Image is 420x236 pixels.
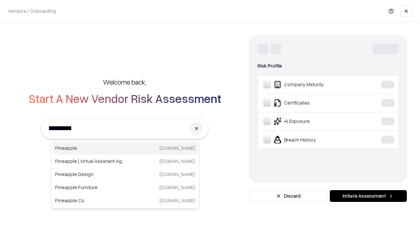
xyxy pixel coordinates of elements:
[263,99,361,107] div: Certificates
[51,140,199,209] div: Suggestions
[55,145,125,151] p: Pineapple
[159,145,195,151] p: [DOMAIN_NAME]
[29,92,221,105] h2: Start A New Vendor Risk Assessment
[159,171,195,178] p: [DOMAIN_NAME]
[55,158,125,165] p: Pineapple | Virtual Assistant Agency
[55,171,125,178] p: Pineapple Design
[330,190,407,202] button: Initiate Assessment
[263,117,361,125] div: AI Exposure
[159,197,195,204] p: [DOMAIN_NAME]
[263,136,361,144] div: Breach History
[258,62,399,70] div: Risk Profile
[159,184,195,191] p: [DOMAIN_NAME]
[249,190,327,202] button: Discard
[103,77,146,87] h5: Welcome back,
[55,184,125,191] p: Pineapple Furniture
[263,81,361,88] div: Company Maturity
[8,8,56,14] p: Vendors / Onboarding
[159,158,195,165] p: [DOMAIN_NAME]
[55,197,125,204] p: Pineapple Co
